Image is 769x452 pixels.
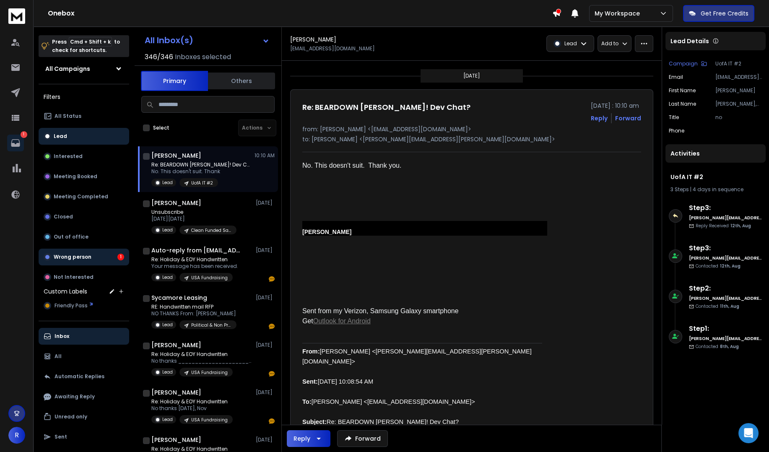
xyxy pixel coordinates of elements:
[55,393,95,400] p: Awaiting Reply
[39,368,129,385] button: Automatic Replies
[55,434,67,440] p: Sent
[162,322,173,328] p: Lead
[52,38,120,55] p: Press to check for shortcuts.
[720,343,739,350] span: 8th, Aug
[595,9,643,18] p: My Workspace
[151,216,236,222] p: [DATE][DATE]
[302,348,320,355] b: From:
[294,434,310,443] div: Reply
[145,52,173,62] span: 346 / 346
[689,243,762,253] h6: Step 3 :
[151,294,207,302] h1: Sycamore Leasing
[287,430,330,447] button: Reply
[302,125,641,133] p: from: [PERSON_NAME] <[EMAIL_ADDRESS][DOMAIN_NAME]>
[39,297,129,314] button: Friendly Pass
[151,398,233,405] p: Re: Holiday & EOY Handwritten
[665,144,766,163] div: Activities
[151,263,238,270] p: Your message has been received.
[55,302,88,309] span: Friendly Pass
[162,416,173,423] p: Lead
[601,40,618,47] p: Add to
[48,8,552,18] h1: Onebox
[162,274,173,281] p: Lead
[151,161,252,168] p: Re: BEARDOWN [PERSON_NAME]! Dev Chat?
[39,388,129,405] button: Awaiting Reply
[313,317,371,325] a: Outlook for Android
[39,208,129,225] button: Closed
[8,8,25,24] img: logo
[302,418,327,425] b: Subject:
[738,423,759,443] div: Open Intercom Messenger
[715,87,762,94] p: [PERSON_NAME]
[151,405,233,412] p: No thanks [DATE], Nov
[39,249,129,265] button: Wrong person1
[256,294,275,301] p: [DATE]
[151,388,201,397] h1: [PERSON_NAME]
[591,114,608,122] button: Reply
[256,342,275,348] p: [DATE]
[151,304,236,310] p: RE: Handwritten mail RFP
[256,389,275,396] p: [DATE]
[696,343,739,350] p: Contacted
[670,37,709,45] p: Lead Details
[39,108,129,125] button: All Status
[669,74,683,81] p: Email
[138,32,276,49] button: All Inbox(s)
[730,223,751,229] span: 12th, Aug
[564,40,577,47] p: Lead
[256,436,275,443] p: [DATE]
[191,417,228,423] p: USA Fundraising
[669,114,679,121] p: title
[302,211,547,326] div: Get
[45,65,90,73] h1: All Campaigns
[54,213,73,220] p: Closed
[151,168,252,175] p: No. This doesn't suit. Thank
[151,310,236,317] p: NO THANKS From: [PERSON_NAME]
[153,125,169,131] label: Select
[151,256,238,263] p: Re: Holiday & EOY Handwritten
[302,348,532,425] font: [PERSON_NAME] <[PERSON_NAME][EMAIL_ADDRESS][PERSON_NAME][DOMAIN_NAME]> [DATE] 10:08:54 AM [PERSON...
[670,186,761,193] div: |
[191,275,228,281] p: USA Fundraising
[54,274,94,281] p: Not Interested
[39,229,129,245] button: Out of office
[689,255,762,261] h6: [PERSON_NAME][EMAIL_ADDRESS][PERSON_NAME][DOMAIN_NAME]
[689,335,762,342] h6: [PERSON_NAME][EMAIL_ADDRESS][PERSON_NAME][DOMAIN_NAME]
[191,180,213,186] p: UofA IT #2
[151,351,252,358] p: Re: Holiday & EOY Handwritten
[141,71,208,91] button: Primary
[302,229,351,235] b: [PERSON_NAME]
[302,101,470,113] h1: Re: BEARDOWN [PERSON_NAME]! Dev Chat?
[696,263,740,269] p: Contacted
[54,234,88,240] p: Out of office
[39,348,129,365] button: All
[55,373,104,380] p: Automatic Replies
[151,199,201,207] h1: [PERSON_NAME]
[683,5,754,22] button: Get Free Credits
[669,60,707,67] button: Campaign
[720,303,739,309] span: 11th, Aug
[256,200,275,206] p: [DATE]
[615,114,641,122] div: Forward
[21,131,27,138] p: 1
[39,168,129,185] button: Meeting Booked
[44,287,87,296] h3: Custom Labels
[151,436,201,444] h1: [PERSON_NAME]
[463,73,480,79] p: [DATE]
[7,135,24,151] a: 1
[8,427,25,444] button: R
[669,101,696,107] p: Last Name
[208,72,275,90] button: Others
[39,128,129,145] button: Lead
[151,358,252,364] p: No thanks ________________________________ From: [PERSON_NAME]
[302,378,318,385] b: Sent:
[39,148,129,165] button: Interested
[54,153,83,160] p: Interested
[69,37,112,47] span: Cmd + Shift + k
[715,114,762,121] p: no
[39,408,129,425] button: Unread only
[689,295,762,301] h6: [PERSON_NAME][EMAIL_ADDRESS][PERSON_NAME][DOMAIN_NAME]
[162,179,173,186] p: Lead
[255,152,275,159] p: 10:10 AM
